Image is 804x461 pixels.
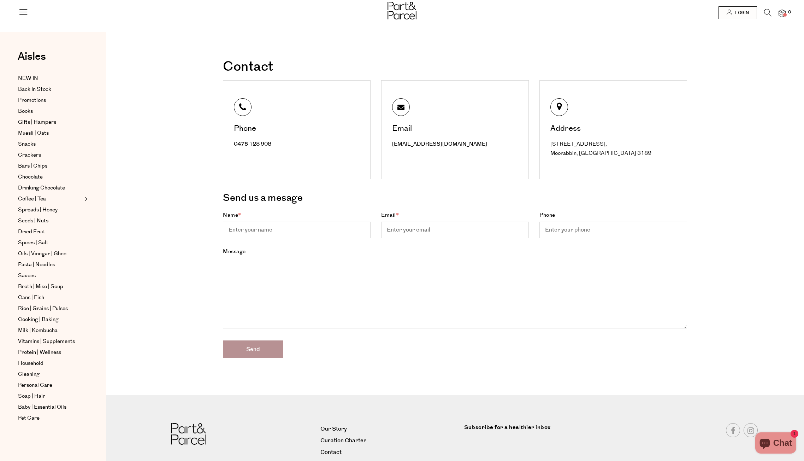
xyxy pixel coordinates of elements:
label: Phone [539,211,687,238]
span: Baby | Essential Oils [18,403,66,412]
a: Cans | Fish [18,293,82,302]
input: Send [223,340,283,358]
div: Address [550,125,678,133]
label: Email [381,211,529,238]
a: Muesli | Oats [18,129,82,138]
label: Message [223,248,687,332]
span: Login [733,10,749,16]
span: Coffee | Tea [18,195,46,203]
span: Rice | Grains | Pulses [18,304,68,313]
a: Curation Charter [320,436,459,445]
span: Gifts | Hampers [18,118,56,127]
span: 0 [786,9,793,16]
span: Chocolate [18,173,43,181]
a: Books [18,107,82,116]
span: Cans | Fish [18,293,44,302]
a: Rice | Grains | Pulses [18,304,82,313]
input: Email* [381,222,529,238]
span: Aisles [18,49,46,64]
span: Drinking Chocolate [18,184,65,192]
a: NEW IN [18,74,82,83]
span: Seeds | Nuts [18,217,48,225]
span: Promotions [18,96,46,105]
span: Spices | Salt [18,239,48,247]
span: Household [18,359,43,368]
input: Phone [539,222,687,238]
a: Cooking | Baking [18,315,82,324]
span: Snacks [18,140,36,148]
a: Household [18,359,82,368]
a: Pet Care [18,414,82,422]
a: Promotions [18,96,82,105]
span: Cooking | Baking [18,315,59,324]
a: [EMAIL_ADDRESS][DOMAIN_NAME] [392,140,487,148]
span: Muesli | Oats [18,129,49,138]
a: Cleaning [18,370,82,379]
div: Email [392,125,520,133]
div: Phone [234,125,361,133]
a: Our Story [320,424,459,434]
a: Pasta | Noodles [18,261,82,269]
span: Oils | Vinegar | Ghee [18,250,66,258]
span: Sauces [18,272,36,280]
a: Spreads | Honey [18,206,82,214]
label: Name [223,211,371,238]
span: Bars | Chips [18,162,47,170]
span: Pasta | Noodles [18,261,55,269]
a: Bars | Chips [18,162,82,170]
a: Dried Fruit [18,228,82,236]
inbox-online-store-chat: Shopify online store chat [753,432,798,455]
span: Books [18,107,33,116]
span: Spreads | Honey [18,206,58,214]
a: Broth | Miso | Soup [18,282,82,291]
span: NEW IN [18,74,38,83]
button: Expand/Collapse Coffee | Tea [83,195,88,203]
a: Crackers [18,151,82,159]
a: Chocolate [18,173,82,181]
span: Protein | Wellness [18,348,61,357]
a: 0 [779,10,786,17]
span: Pet Care [18,414,40,422]
a: Coffee | Tea [18,195,82,203]
a: Protein | Wellness [18,348,82,357]
span: Broth | Miso | Soup [18,282,63,291]
span: Milk | Kombucha [18,326,58,335]
input: Name* [223,222,371,238]
a: Sauces [18,272,82,280]
a: 0475 128 908 [234,140,271,148]
a: Soap | Hair [18,392,82,401]
span: Cleaning [18,370,40,379]
span: Crackers [18,151,41,159]
a: Aisles [18,51,46,69]
img: Part&Parcel [171,423,206,445]
a: Login [719,6,757,19]
a: Baby | Essential Oils [18,403,82,412]
a: Seeds | Nuts [18,217,82,225]
span: Back In Stock [18,85,51,94]
span: Personal Care [18,381,52,390]
span: Soap | Hair [18,392,45,401]
a: Oils | Vinegar | Ghee [18,250,82,258]
img: Part&Parcel [388,2,416,19]
div: [STREET_ADDRESS], Moorabbin, [GEOGRAPHIC_DATA] 3189 [550,140,678,158]
label: Subscribe for a healthier inbox [464,423,614,437]
textarea: Message [223,258,687,328]
span: Dried Fruit [18,228,45,236]
a: Gifts | Hampers [18,118,82,127]
h1: Contact [223,60,687,74]
a: Drinking Chocolate [18,184,82,192]
a: Vitamins | Supplements [18,337,82,346]
span: Vitamins | Supplements [18,337,75,346]
a: Spices | Salt [18,239,82,247]
a: Contact [320,448,459,457]
a: Milk | Kombucha [18,326,82,335]
a: Personal Care [18,381,82,390]
a: Snacks [18,140,82,148]
a: Back In Stock [18,85,82,94]
h3: Send us a mesage [223,190,687,206]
